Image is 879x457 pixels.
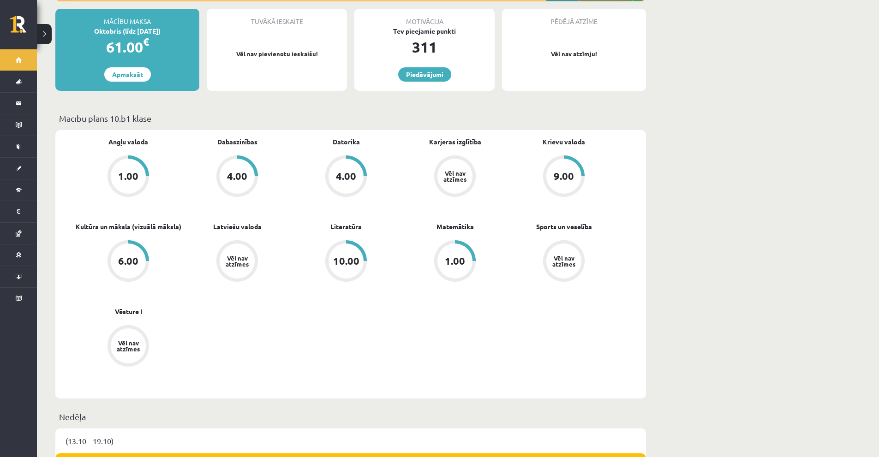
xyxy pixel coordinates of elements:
a: Kultūra un māksla (vizuālā māksla) [76,222,181,231]
p: Mācību plāns 10.b1 klase [59,112,642,125]
a: Datorika [333,137,360,147]
a: Rīgas 1. Tālmācības vidusskola [10,16,37,39]
a: Vēsture I [115,307,142,316]
div: Oktobris (līdz [DATE]) [55,26,199,36]
div: 4.00 [336,171,356,181]
div: Vēl nav atzīmes [442,170,468,182]
div: 4.00 [227,171,247,181]
p: Vēl nav pievienotu ieskaišu! [211,49,342,59]
a: 9.00 [509,155,618,199]
div: Mācību maksa [55,9,199,26]
p: Vēl nav atzīmju! [507,49,641,59]
div: Vēl nav atzīmes [224,255,250,267]
a: Piedāvājumi [398,67,451,82]
a: Dabaszinības [217,137,257,147]
a: Latviešu valoda [213,222,262,231]
div: 61.00 [55,36,199,58]
div: 9.00 [554,171,574,181]
a: Angļu valoda [108,137,148,147]
a: Apmaksāt [104,67,151,82]
p: Nedēļa [59,410,642,423]
div: Vēl nav atzīmes [551,255,577,267]
a: Literatūra [330,222,362,231]
div: Pēdējā atzīme [502,9,646,26]
div: 1.00 [118,171,138,181]
div: 311 [354,36,495,58]
div: Motivācija [354,9,495,26]
div: (13.10 - 19.10) [55,428,646,453]
div: Tev pieejamie punkti [354,26,495,36]
a: 10.00 [292,240,401,284]
a: 6.00 [74,240,183,284]
a: 1.00 [74,155,183,199]
a: Krievu valoda [543,137,585,147]
a: 1.00 [401,240,509,284]
a: Vēl nav atzīmes [509,240,618,284]
div: Vēl nav atzīmes [115,340,141,352]
a: Vēl nav atzīmes [74,325,183,368]
div: Tuvākā ieskaite [207,9,347,26]
a: Vēl nav atzīmes [183,240,292,284]
a: 4.00 [183,155,292,199]
div: 6.00 [118,256,138,266]
a: 4.00 [292,155,401,199]
a: Karjeras izglītība [429,137,481,147]
a: Sports un veselība [536,222,592,231]
a: Matemātika [437,222,474,231]
div: 1.00 [445,256,465,266]
div: 10.00 [333,256,359,266]
a: Vēl nav atzīmes [401,155,509,199]
span: € [143,35,149,48]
